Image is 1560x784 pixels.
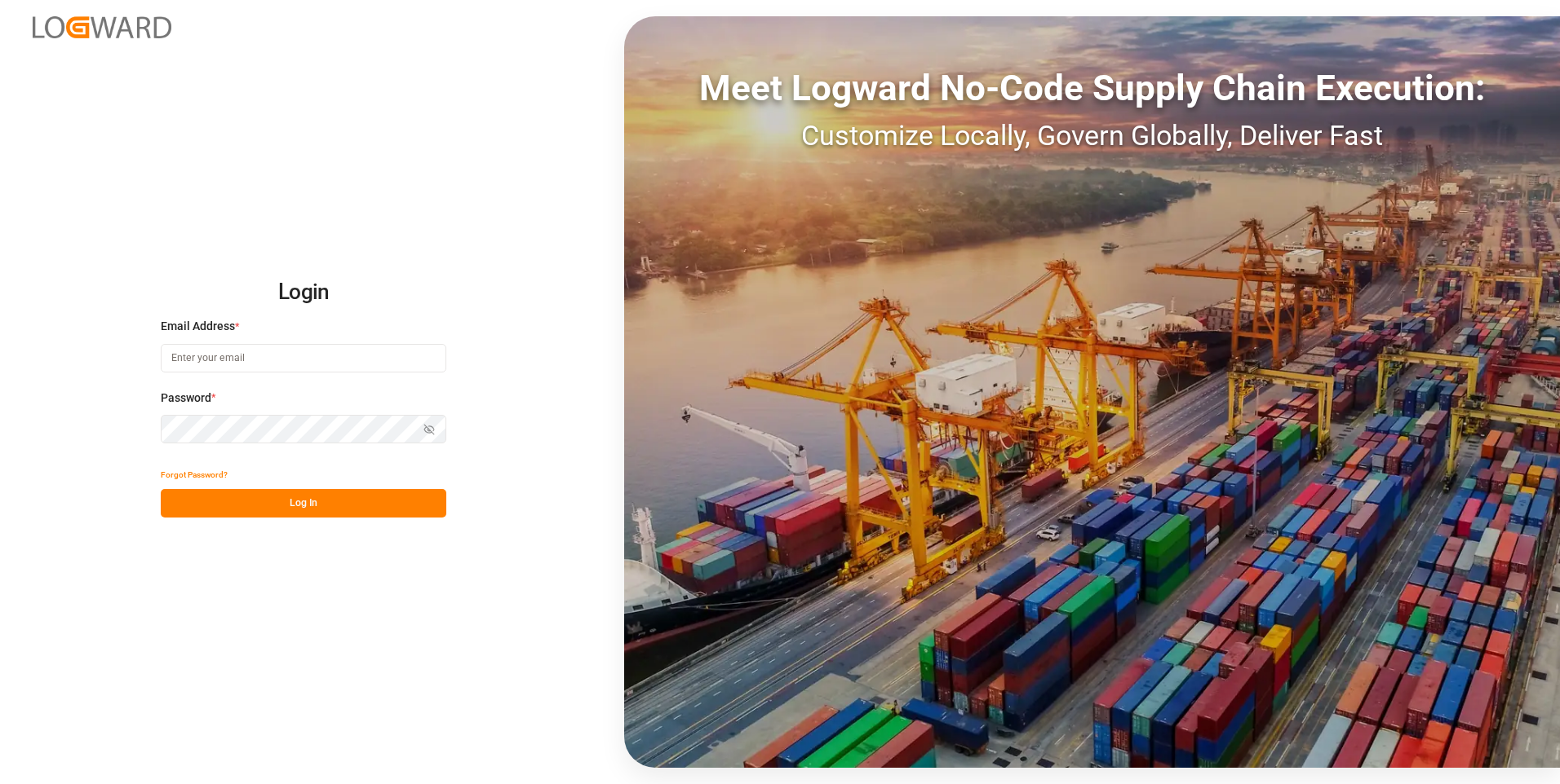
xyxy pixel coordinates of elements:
[161,489,446,518] button: Log In
[161,318,235,335] span: Email Address
[624,115,1560,156] div: Customize Locally, Govern Globally, Deliver Fast
[161,344,446,372] input: Enter your email
[624,61,1560,115] div: Meet Logward No-Code Supply Chain Execution:
[161,390,211,407] span: Password
[161,266,446,319] h2: Login
[33,16,171,38] img: Logward_new_orange.png
[161,460,228,489] button: Forgot Password?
